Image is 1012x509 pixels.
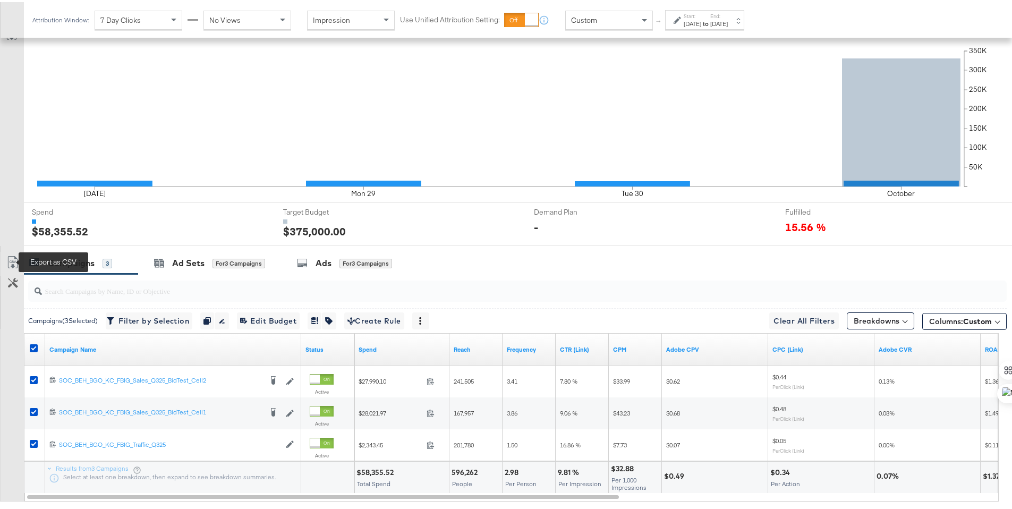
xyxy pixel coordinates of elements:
[59,374,262,385] a: SOC_BEH_BGO_KC_FBIG_Sales_Q325_BidTest_Cell2
[109,312,189,326] span: Filter by Selection
[359,407,422,415] span: $28,021.97
[571,13,597,23] span: Custom
[507,407,517,415] span: 3.86
[558,465,582,476] div: 9.81 %
[454,375,474,383] span: 241,505
[666,407,680,415] span: $0.68
[454,439,474,447] span: 201,780
[240,312,296,326] span: Edit Budget
[48,255,95,267] div: Campaigns
[772,435,786,443] span: $0.05
[769,310,839,327] button: Clear All Filters
[613,343,658,352] a: The average cost you've paid to have 1,000 impressions of your ad.
[622,187,643,197] text: Tue 30
[887,187,915,197] text: October
[847,310,914,327] button: Breakdowns
[313,13,350,23] span: Impression
[209,13,241,23] span: No Views
[59,406,262,414] div: SOC_BEH_BGO_KC_FBIG_Sales_Q325_BidTest_Cell1
[701,18,710,26] strong: to
[534,205,614,215] span: Demand Plan
[59,406,262,417] a: SOC_BEH_BGO_KC_FBIG_Sales_Q325_BidTest_Cell1
[772,381,804,388] sub: Per Click (Link)
[985,439,999,447] span: $0.11
[558,478,601,486] span: Per Impression
[877,469,902,479] div: 0.07%
[359,439,422,447] span: $2,343.45
[351,187,376,197] text: Mon 29
[283,222,346,237] div: $375,000.00
[507,375,517,383] span: 3.41
[929,314,992,325] span: Columns:
[969,44,987,54] text: 350K
[611,462,637,472] div: $32.88
[49,343,297,352] a: Your campaign name.
[773,312,835,326] span: Clear All Filters
[534,217,538,233] div: -
[42,274,917,295] input: Search Campaigns by Name, ID or Objective
[310,450,334,457] label: Active
[785,205,865,215] span: Fulfilled
[357,478,390,486] span: Total Spend
[985,407,999,415] span: $1.49
[770,465,793,476] div: $0.34
[772,403,786,411] span: $0.48
[983,469,1003,479] div: $1.37
[28,314,98,324] div: Campaigns ( 3 Selected)
[316,255,331,267] div: Ads
[613,407,630,415] span: $43.23
[347,312,401,326] span: Create Rule
[879,343,976,352] a: Adobe CVR
[356,465,397,476] div: $58,355.52
[613,375,630,383] span: $33.99
[666,439,680,447] span: $0.07
[212,257,265,266] div: for 3 Campaigns
[771,478,800,486] span: Per Action
[310,386,334,393] label: Active
[359,375,422,383] span: $27,990.10
[59,438,280,447] a: SOC_BEH_BGO_KC_FBIG_Traffic_Q325
[611,474,647,489] span: Per 1,000 Impressions
[785,217,826,232] span: 15.56 %
[100,13,141,23] span: 7 Day Clicks
[32,222,88,237] div: $58,355.52
[452,478,472,486] span: People
[772,371,786,379] span: $0.44
[666,343,764,352] a: Adobe CPV
[710,18,728,26] div: [DATE]
[985,375,999,383] span: $1.36
[879,439,895,447] span: 0.00%
[684,11,701,18] label: Start:
[772,445,804,452] sub: Per Click (Link)
[32,14,89,22] div: Attribution Window:
[879,407,895,415] span: 0.08%
[613,439,627,447] span: $7.73
[505,478,537,486] span: Per Person
[106,310,192,327] button: Filter by Selection
[454,407,474,415] span: 167,957
[664,469,687,479] div: $0.49
[922,311,1007,328] button: Columns:Custom
[59,374,262,383] div: SOC_BEH_BGO_KC_FBIG_Sales_Q325_BidTest_Cell2
[666,375,680,383] span: $0.62
[505,465,522,476] div: 2.98
[400,13,500,23] label: Use Unified Attribution Setting:
[359,343,445,352] a: The total amount spent to date.
[507,439,517,447] span: 1.50
[507,343,551,352] a: The average number of times your ad was served to each person.
[560,407,577,415] span: 9.06 %
[772,343,870,352] a: The average cost for each link click you've received from your ad.
[772,413,804,420] sub: Per Click (Link)
[654,18,664,22] span: ↑
[879,375,895,383] span: 0.13%
[452,465,481,476] div: 596,262
[454,343,498,352] a: The number of people your ad was served to.
[560,343,605,352] a: The number of clicks received on a link in your ad divided by the number of impressions.
[339,257,392,266] div: for 3 Campaigns
[560,375,577,383] span: 7.80 %
[710,11,728,18] label: End:
[237,310,300,327] button: Edit Budget
[560,439,581,447] span: 16.86 %
[283,205,363,215] span: Target Budget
